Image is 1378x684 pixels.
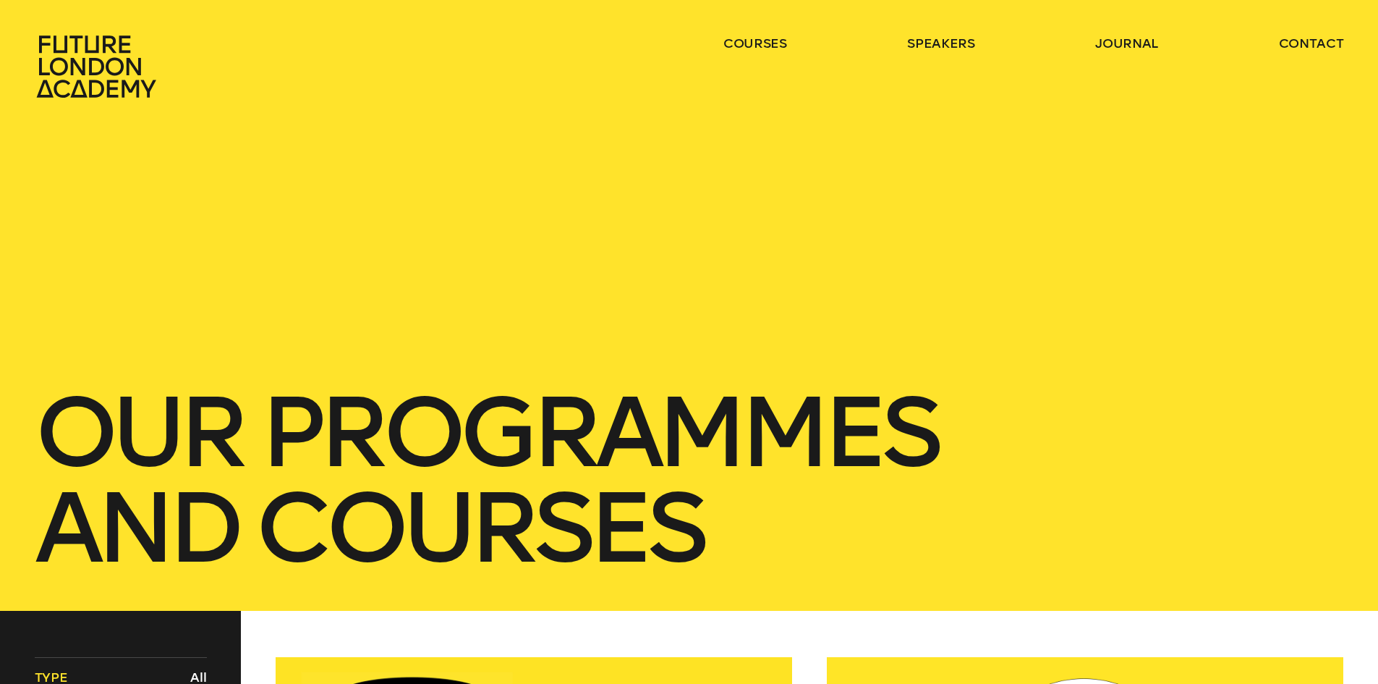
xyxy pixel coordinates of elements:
div: Keywords by Traffic [160,93,244,102]
a: speakers [907,35,974,52]
img: tab_keywords_by_traffic_grey.svg [144,91,156,103]
a: courses [723,35,787,52]
div: Domain: [DOMAIN_NAME] [38,38,159,49]
div: Domain Overview [55,93,129,102]
a: journal [1095,35,1158,52]
img: logo_orange.svg [23,23,35,35]
div: v 4.0.25 [41,23,71,35]
img: tab_domain_overview_orange.svg [39,91,51,103]
a: contact [1279,35,1344,52]
img: website_grey.svg [23,38,35,49]
h1: our Programmes and courses [35,385,1344,576]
